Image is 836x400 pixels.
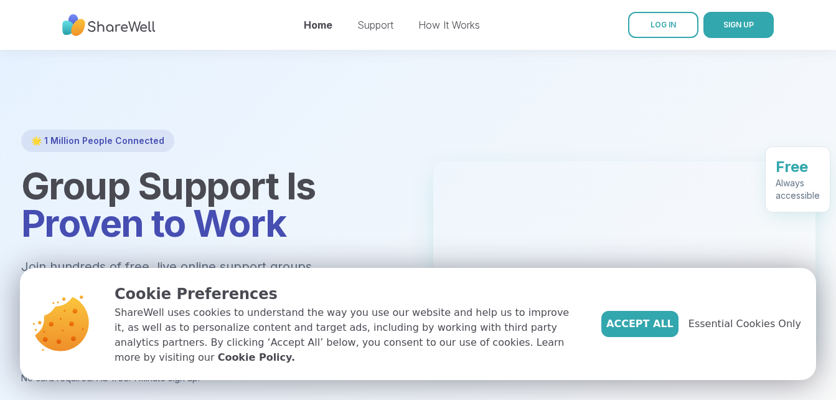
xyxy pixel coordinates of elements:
p: ShareWell uses cookies to understand the way you use our website and help us to improve it, as we... [115,305,581,365]
span: Proven to Work [21,201,286,245]
p: Cookie Preferences [115,283,581,305]
div: Free [776,152,820,172]
p: Join hundreds of free, live online support groups each week. [21,257,380,297]
span: LOG IN [650,20,676,29]
div: Always accessible [776,172,820,197]
div: 🌟 1 Million People Connected [21,130,174,152]
button: SIGN UP [703,12,774,38]
a: Home [304,19,332,31]
a: How It Works [418,19,480,31]
span: Essential Cookies Only [688,317,801,331]
h1: Group Support Is [21,167,403,242]
span: Accept All [606,317,674,331]
a: Cookie Policy. [218,350,295,365]
button: Accept All [601,311,679,337]
img: ShareWell Nav Logo [62,8,156,42]
a: LOG IN [628,12,698,38]
a: Support [357,19,393,31]
span: SIGN UP [723,20,754,29]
